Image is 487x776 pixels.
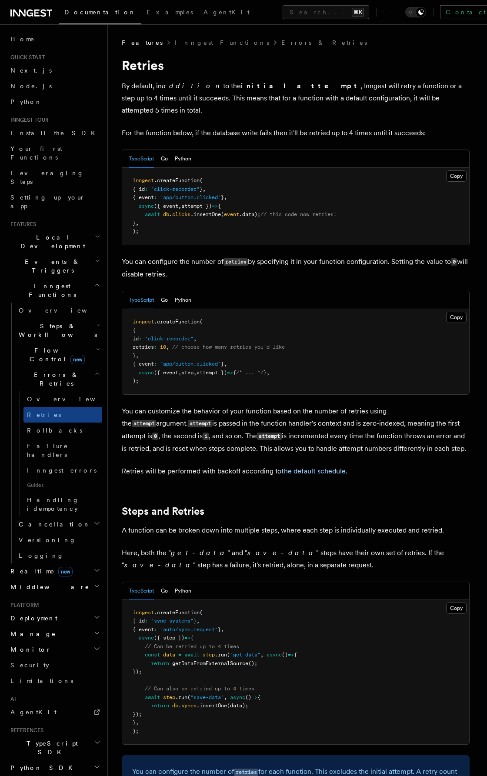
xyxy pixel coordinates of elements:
a: Examples [141,3,198,23]
button: Search...⌘K [283,5,369,19]
span: const [145,652,160,658]
span: Inngest errors [27,467,97,474]
span: .data); [239,211,260,217]
span: Manage [7,629,56,638]
span: // choose how many retries you'd like [172,344,285,350]
span: "app/button.clicked" [160,361,221,367]
span: async [267,652,282,658]
span: "click-recorder" [145,336,193,342]
button: Copy [446,603,467,614]
span: : [154,344,157,350]
span: async [230,694,245,700]
span: async [139,370,154,376]
button: Python [175,291,191,309]
span: db [163,211,169,217]
span: "app/button.clicked" [160,194,221,200]
span: , [136,353,139,359]
span: Logging [19,552,64,559]
span: ({ step }) [154,635,184,641]
a: Node.js [7,78,102,94]
span: { id [133,618,145,624]
span: clicks [172,211,190,217]
span: . [169,211,172,217]
span: new [70,355,85,364]
span: } [264,370,267,376]
span: Guides [23,478,102,492]
code: 0 [152,433,158,440]
span: Limitations [10,677,73,684]
p: A function can be broken down into multiple steps, where each step is individually executed and r... [122,524,470,536]
span: , [224,194,227,200]
span: () [245,694,251,700]
a: Setting up your app [7,190,102,214]
span: : [154,194,157,200]
code: attempt [257,433,281,440]
span: } [221,361,224,367]
span: { event [133,194,154,200]
button: Go [161,291,168,309]
span: => [288,652,294,658]
span: Events & Triggers [7,257,95,275]
span: inngest [133,177,154,183]
span: ({ event [154,203,178,209]
span: getDataFromExternalSource [172,660,248,666]
a: AgentKit [7,704,102,720]
span: Middleware [7,583,90,591]
span: } [218,626,221,633]
span: Monitor [7,645,51,654]
button: Inngest Functions [7,278,102,303]
div: Inngest Functions [7,303,102,563]
button: Copy [446,312,467,323]
button: Errors & Retries [15,367,102,391]
a: Leveraging Steps [7,165,102,190]
span: .createFunction [154,609,200,616]
button: Deployment [7,610,102,626]
span: } [133,220,136,226]
span: AgentKit [10,709,57,716]
span: return [151,703,169,709]
a: Inngest errors [23,463,102,478]
button: TypeScript SDK [7,736,102,760]
span: Features [7,221,36,228]
span: attempt }) [197,370,227,376]
button: Go [161,582,168,600]
span: "save-data" [190,694,224,700]
p: You can customize the behavior of your function based on the number of retries using the argument... [122,405,470,455]
span: step [163,694,175,700]
span: // Can be retried up to 4 times [145,643,239,649]
span: }); [133,669,142,675]
span: step [203,652,215,658]
button: Python SDK [7,760,102,776]
button: TypeScript [129,150,154,168]
span: Retries [27,411,61,418]
span: => [184,635,190,641]
span: Handling idempotency [27,496,79,512]
span: Security [10,662,49,669]
span: async [139,635,154,641]
a: Your first Functions [7,141,102,165]
span: .insertOne [190,211,221,217]
em: save-data [247,549,316,557]
span: = [178,652,181,658]
span: } [193,618,197,624]
span: await [145,211,160,217]
a: Inngest Functions [175,38,269,47]
a: Logging [15,548,102,563]
span: (data); [227,703,248,709]
button: Copy [446,170,467,182]
span: Failure handlers [27,443,68,458]
span: Inngest Functions [7,282,94,299]
span: 10 [160,344,166,350]
a: Versioning [15,532,102,548]
code: 0 [451,258,457,266]
a: Limitations [7,673,102,689]
span: : [145,186,148,192]
span: { id [133,186,145,192]
button: Steps & Workflows [15,318,102,343]
div: Errors & Retries [15,391,102,516]
span: Features [122,38,163,47]
a: Documentation [59,3,141,24]
span: "get-data" [230,652,260,658]
p: For the function below, if the database write fails then it'll be retried up to 4 times until it ... [122,127,470,139]
span: ( [200,177,203,183]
